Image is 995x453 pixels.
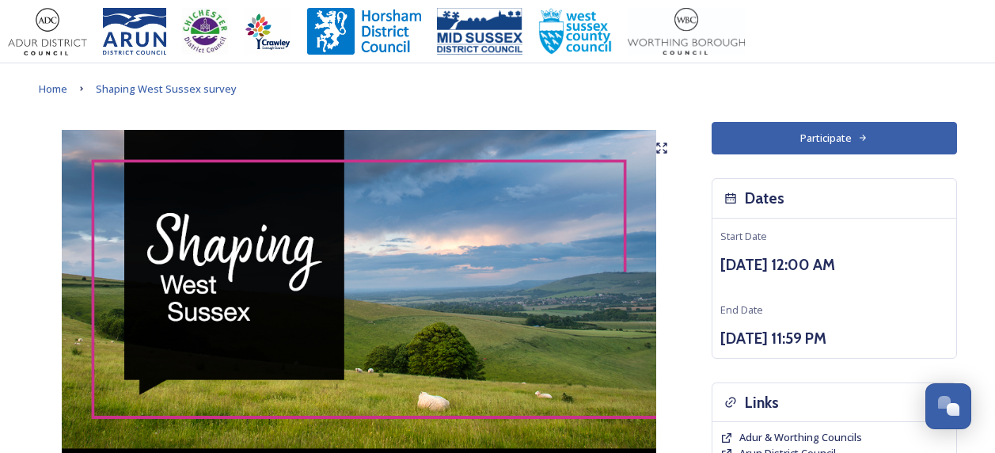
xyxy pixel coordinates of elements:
span: Start Date [720,229,767,243]
h3: Dates [745,187,784,210]
img: CDC%20Logo%20-%20you%20may%20have%20a%20better%20version.jpg [182,8,228,55]
img: Adur%20logo%20%281%29.jpeg [8,8,87,55]
h3: Links [745,391,779,414]
button: Open Chat [925,383,971,429]
img: Horsham%20DC%20Logo.jpg [307,8,421,55]
img: 150ppimsdc%20logo%20blue.png [437,8,522,55]
a: Shaping West Sussex survey [96,79,237,98]
img: Crawley%20BC%20logo.jpg [244,8,291,55]
span: End Date [720,303,763,317]
span: Shaping West Sussex survey [96,82,237,96]
span: Home [39,82,67,96]
button: Participate [712,122,957,154]
img: Worthing_Adur%20%281%29.jpg [628,8,745,55]
a: Adur & Worthing Councils [739,430,862,445]
h3: [DATE] 11:59 PM [720,327,948,350]
img: WSCCPos-Spot-25mm.jpg [538,8,613,55]
span: Adur & Worthing Councils [739,430,862,444]
h3: [DATE] 12:00 AM [720,253,948,276]
img: Arun%20District%20Council%20logo%20blue%20CMYK.jpg [103,8,166,55]
a: Home [39,79,67,98]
